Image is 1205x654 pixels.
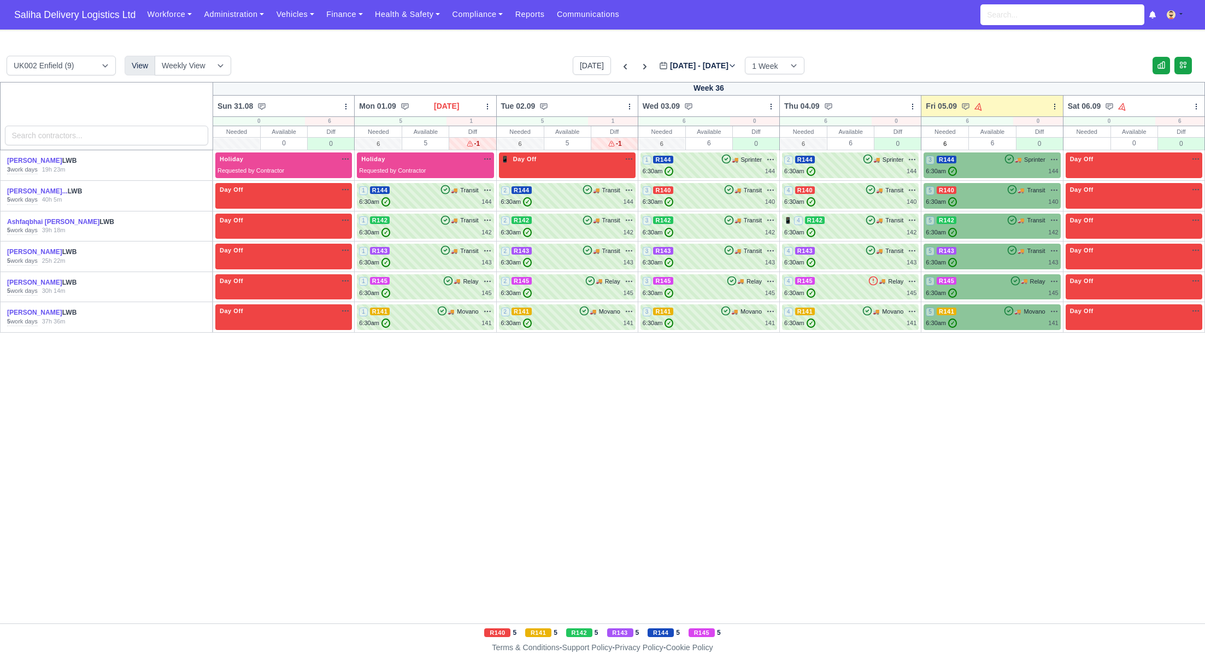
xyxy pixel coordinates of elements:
[501,228,532,237] div: 6:30am
[596,277,602,285] span: 🚚
[969,137,1015,149] div: 6
[7,248,62,256] a: [PERSON_NAME]
[370,247,390,255] span: R143
[948,228,957,237] span: ✓
[359,277,368,286] span: 1
[643,308,651,316] span: 3
[980,4,1144,25] input: Search...
[926,167,957,176] div: 6:30am
[807,197,815,207] span: ✓
[369,4,446,25] a: Health & Safety
[948,167,957,176] span: ✓
[602,246,620,256] span: Transit
[481,228,491,237] div: 142
[523,197,532,207] span: ✓
[780,126,827,137] div: Needed
[501,101,536,111] span: Tue 02.09
[7,248,121,257] div: LWB
[731,308,738,316] span: 🚚
[7,278,121,287] div: LWB
[1015,156,1021,164] span: 🚚
[481,258,491,267] div: 143
[261,137,307,149] div: 0
[665,228,673,237] span: ✓
[591,126,638,137] div: Diff
[733,137,779,150] div: 0
[501,216,510,225] span: 2
[355,126,402,137] div: Needed
[381,197,390,207] span: ✓
[1027,186,1045,195] span: Transit
[270,4,320,25] a: Vehicles
[218,277,245,285] span: Day Off
[593,247,599,255] span: 🚚
[666,643,713,652] a: Cookie Policy
[765,288,775,298] div: 145
[501,197,532,207] div: 6:30am
[885,216,903,225] span: Transit
[7,187,68,195] a: [PERSON_NAME]...
[370,308,390,315] span: R141
[497,117,589,126] div: 5
[544,137,591,149] div: 5
[141,4,198,25] a: Workforce
[1048,167,1058,176] div: 144
[359,228,390,237] div: 6:30am
[512,216,532,224] span: R142
[1048,258,1058,267] div: 143
[937,247,957,255] span: R143
[492,643,559,652] a: Terms & Conditions
[1063,126,1110,137] div: Needed
[885,246,903,256] span: Transit
[653,277,673,285] span: R145
[451,186,457,195] span: 🚚
[7,196,38,204] div: work days
[921,117,1013,126] div: 6
[734,186,741,195] span: 🚚
[653,308,673,315] span: R141
[926,197,957,207] div: 6:30am
[370,186,390,194] span: R144
[926,308,934,316] span: 5
[665,197,673,207] span: ✓
[643,186,651,195] span: 3
[7,287,38,296] div: work days
[359,308,368,316] span: 1
[746,277,762,286] span: Relay
[926,186,934,195] span: 5
[509,4,550,25] a: Reports
[497,126,544,137] div: Needed
[7,218,99,226] a: Ashfaqbhai [PERSON_NAME]
[784,288,815,298] div: 6:30am
[643,101,680,111] span: Wed 03.09
[198,4,270,25] a: Administration
[213,117,305,126] div: 0
[599,307,620,316] span: Movano
[7,217,121,227] div: LWB
[9,4,141,26] a: Saliha Delivery Logistics Ltd
[511,155,539,163] span: Day Off
[446,117,496,126] div: 1
[1024,307,1045,316] span: Movano
[523,258,532,267] span: ✓
[457,307,478,316] span: Movano
[638,117,730,126] div: 6
[883,155,904,164] span: Sprinter
[730,117,779,126] div: 0
[784,167,815,176] div: 6:30am
[926,258,957,267] div: 6:30am
[733,126,779,137] div: Diff
[874,126,921,137] div: Diff
[463,277,478,286] span: Relay
[805,216,825,224] span: R142
[1013,117,1062,126] div: 0
[7,226,38,235] div: work days
[926,247,934,256] span: 5
[888,277,903,286] span: Relay
[1155,117,1204,126] div: 6
[1016,137,1063,150] div: 0
[602,216,620,225] span: Transit
[827,137,874,149] div: 6
[1048,197,1058,207] div: 140
[807,288,815,298] span: ✓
